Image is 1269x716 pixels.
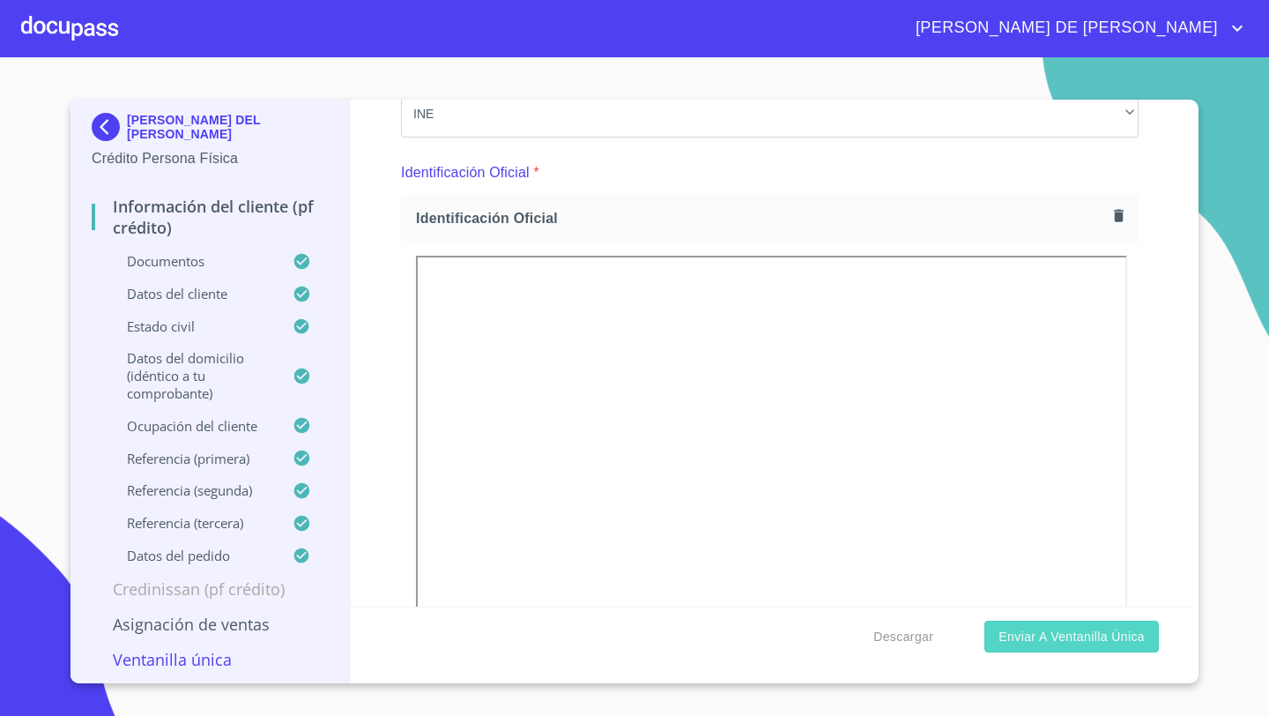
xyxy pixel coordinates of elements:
p: Ocupación del Cliente [92,417,293,435]
span: Descargar [873,626,933,648]
div: INE [401,90,1139,138]
button: Descargar [866,621,940,653]
p: Datos del cliente [92,285,293,302]
p: Referencia (segunda) [92,481,293,499]
p: Identificación Oficial [401,162,530,183]
p: Datos del domicilio (idéntico a tu comprobante) [92,349,293,402]
span: Enviar a Ventanilla única [998,626,1145,648]
span: [PERSON_NAME] DE [PERSON_NAME] [902,14,1227,42]
p: Credinissan (PF crédito) [92,578,329,600]
span: Identificación Oficial [416,209,1107,227]
p: Referencia (tercera) [92,514,293,532]
button: Enviar a Ventanilla única [984,621,1159,653]
button: account of current user [902,14,1248,42]
p: [PERSON_NAME] DEL [PERSON_NAME] [127,113,329,141]
p: Datos del pedido [92,547,293,564]
p: Crédito Persona Física [92,148,329,169]
p: Referencia (primera) [92,450,293,467]
p: Información del cliente (PF crédito) [92,196,329,238]
div: [PERSON_NAME] DEL [PERSON_NAME] [92,113,329,148]
p: Asignación de Ventas [92,614,329,635]
img: Docupass spot blue [92,113,127,141]
p: Estado Civil [92,317,293,335]
p: Documentos [92,252,293,270]
p: Ventanilla única [92,649,329,670]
